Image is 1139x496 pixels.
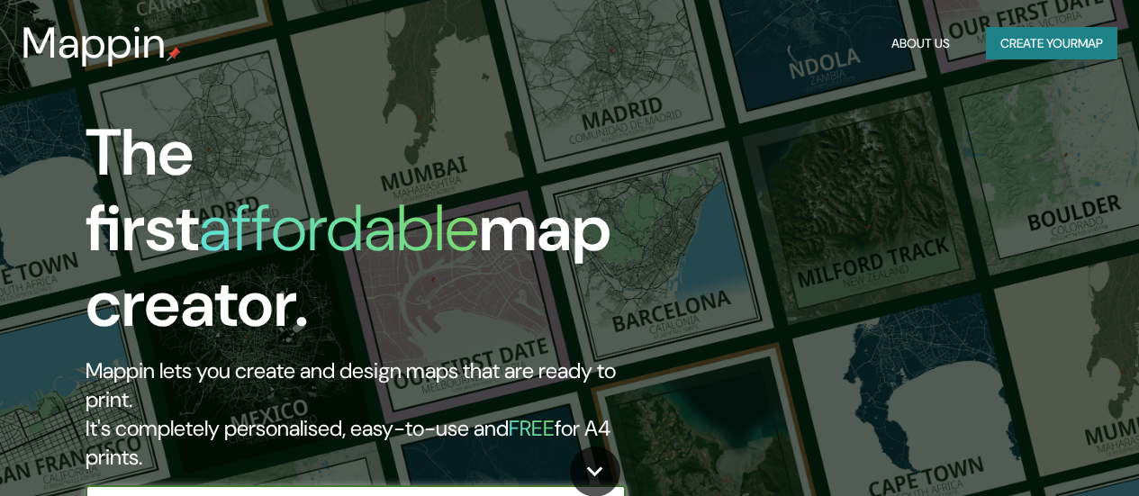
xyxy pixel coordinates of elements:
h1: affordable [199,186,479,270]
h5: FREE [509,414,555,442]
button: Create yourmap [986,27,1117,60]
h1: The first map creator. [86,115,655,356]
button: About Us [884,27,957,60]
img: mappin-pin [167,47,181,61]
h2: Mappin lets you create and design maps that are ready to print. It's completely personalised, eas... [86,356,655,472]
h3: Mappin [22,18,167,68]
